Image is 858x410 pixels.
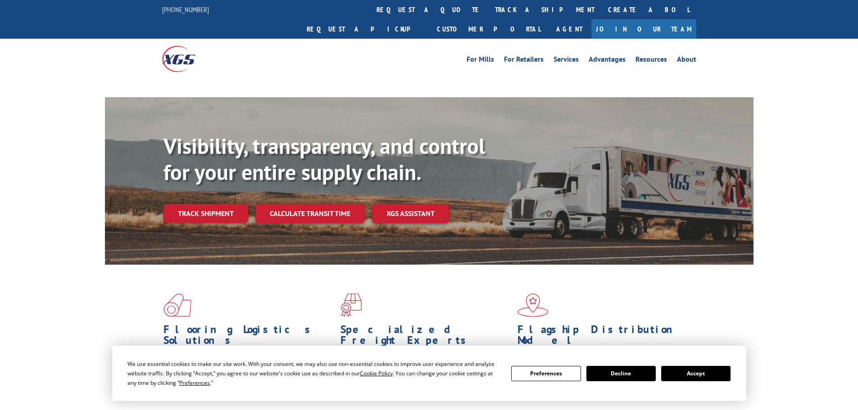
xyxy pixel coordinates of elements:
[661,366,731,381] button: Accept
[677,56,696,66] a: About
[340,324,511,350] h1: Specialized Freight Experts
[511,366,581,381] button: Preferences
[163,204,248,223] a: Track shipment
[554,56,579,66] a: Services
[636,56,667,66] a: Resources
[163,293,191,317] img: xgs-icon-total-supply-chain-intelligence-red
[591,19,696,39] a: Join Our Team
[127,359,500,387] div: We use essential cookies to make our site work. With your consent, we may also use non-essential ...
[586,366,656,381] button: Decline
[372,204,449,223] a: XGS ASSISTANT
[179,379,210,387] span: Preferences
[430,19,547,39] a: Customer Portal
[360,369,393,377] span: Cookie Policy
[547,19,591,39] a: Agent
[589,56,626,66] a: Advantages
[162,5,209,14] a: [PHONE_NUMBER]
[255,204,365,223] a: Calculate transit time
[504,56,544,66] a: For Retailers
[163,324,334,350] h1: Flooring Logistics Solutions
[163,132,485,186] b: Visibility, transparency, and control for your entire supply chain.
[467,56,494,66] a: For Mills
[518,293,549,317] img: xgs-icon-flagship-distribution-model-red
[112,346,746,401] div: Cookie Consent Prompt
[300,19,430,39] a: Request a pickup
[518,324,688,350] h1: Flagship Distribution Model
[340,293,362,317] img: xgs-icon-focused-on-flooring-red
